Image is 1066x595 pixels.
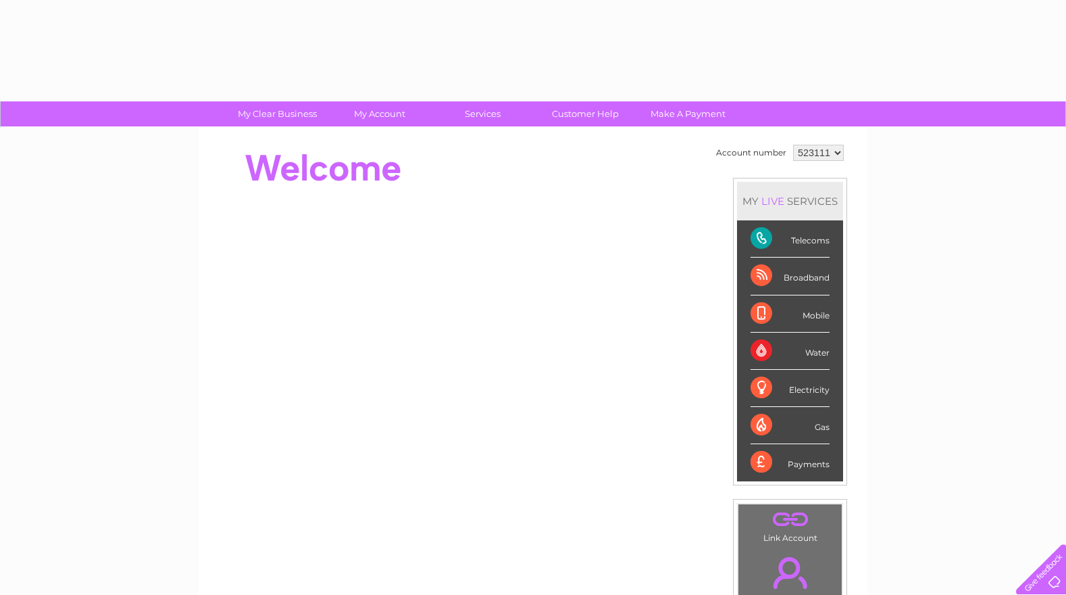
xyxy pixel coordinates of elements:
[751,333,830,370] div: Water
[751,295,830,333] div: Mobile
[751,258,830,295] div: Broadband
[427,101,538,126] a: Services
[324,101,436,126] a: My Account
[530,101,641,126] a: Customer Help
[751,220,830,258] div: Telecoms
[737,182,843,220] div: MY SERVICES
[632,101,744,126] a: Make A Payment
[738,504,842,546] td: Link Account
[713,141,790,164] td: Account number
[751,444,830,481] div: Payments
[222,101,333,126] a: My Clear Business
[751,407,830,444] div: Gas
[742,508,838,531] a: .
[759,195,787,208] div: LIVE
[751,370,830,407] div: Electricity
